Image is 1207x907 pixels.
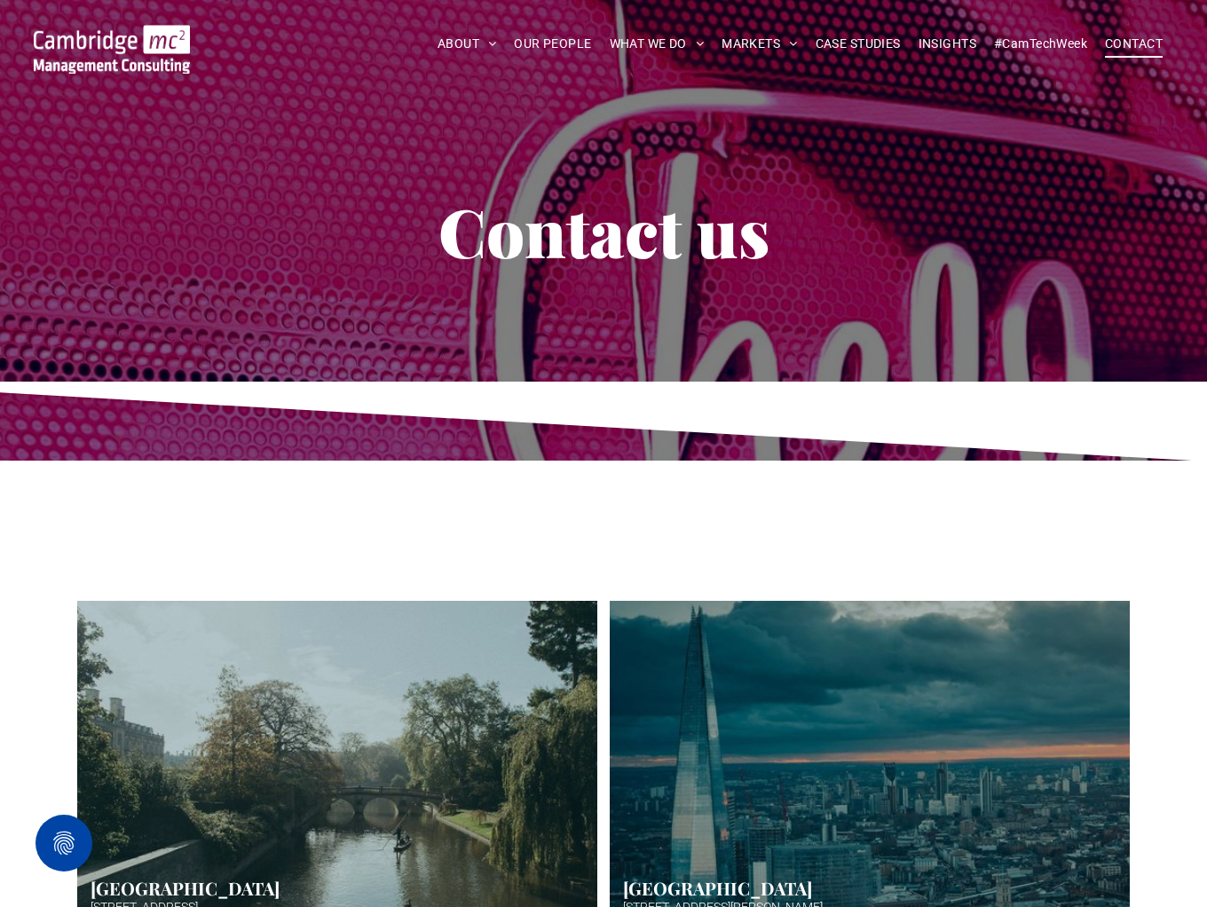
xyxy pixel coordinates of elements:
a: MARKETS [713,30,806,58]
a: ABOUT [429,30,506,58]
img: Cambridge MC Logo [34,25,191,74]
a: CONTACT [1096,30,1171,58]
a: WHAT WE DO [601,30,714,58]
a: OUR PEOPLE [505,30,600,58]
a: #CamTechWeek [985,30,1096,58]
span: Contact us [438,186,769,275]
a: CASE STUDIES [807,30,910,58]
a: Your Business Transformed | Cambridge Management Consulting [34,28,191,46]
a: INSIGHTS [910,30,985,58]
